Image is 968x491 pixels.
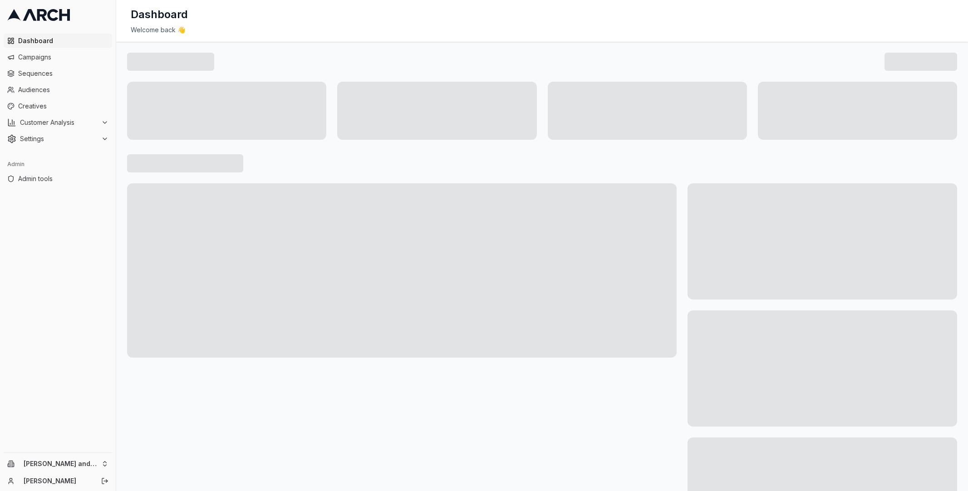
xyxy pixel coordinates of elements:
a: Admin tools [4,172,112,186]
a: Audiences [4,83,112,97]
span: Admin tools [18,174,108,183]
span: Dashboard [18,36,108,45]
a: Creatives [4,99,112,113]
span: Creatives [18,102,108,111]
span: Sequences [18,69,108,78]
span: Settings [20,134,98,143]
span: Audiences [18,85,108,94]
span: [PERSON_NAME] and Sons [24,460,98,468]
a: Campaigns [4,50,112,64]
button: [PERSON_NAME] and Sons [4,457,112,471]
div: Welcome back 👋 [131,25,953,34]
span: Customer Analysis [20,118,98,127]
div: Admin [4,157,112,172]
span: Campaigns [18,53,108,62]
a: [PERSON_NAME] [24,476,91,486]
h1: Dashboard [131,7,188,22]
button: Log out [98,475,111,487]
a: Sequences [4,66,112,81]
button: Customer Analysis [4,115,112,130]
a: Dashboard [4,34,112,48]
button: Settings [4,132,112,146]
